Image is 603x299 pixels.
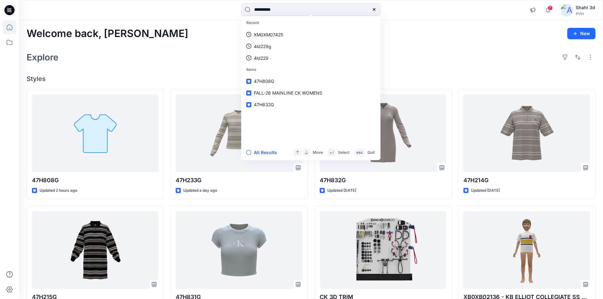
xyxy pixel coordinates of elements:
[254,31,283,38] p: XM0XM07425
[254,102,274,107] span: 47H832G
[254,55,268,61] p: 4ld229
[242,64,379,76] p: Items
[463,211,590,289] a: XB0XB02136 - KB ELLIOT COLLEGIATE SS POLO
[254,43,271,50] p: 4ld229g
[246,149,281,156] button: All Results
[320,94,446,172] a: 47H832G
[27,28,188,40] h2: Welcome back, [PERSON_NAME]
[313,149,323,156] p: Move
[176,211,302,289] a: 47H831G
[242,17,379,29] p: Recent
[338,149,349,156] p: Select
[367,149,375,156] p: Quit
[561,4,573,16] img: avatar
[242,75,379,87] a: 47H808G
[242,99,379,110] a: 47H832G
[576,4,595,11] div: Shahi 3d
[320,211,446,289] a: CK 3D TRIM
[463,94,590,172] a: 47H214G
[242,52,379,64] a: 4ld229
[254,78,274,84] span: 47H808G
[40,187,77,194] p: Updated 2 hours ago
[576,11,595,16] div: PVH
[27,75,595,83] h4: Styles
[183,187,217,194] p: Updated a day ago
[27,52,59,62] h2: Explore
[567,28,595,39] button: New
[32,211,159,289] a: 47H215G
[242,29,379,40] a: XM0XM07425
[463,176,590,185] p: 47H214G
[471,187,500,194] p: Updated [DATE]
[254,90,322,96] span: FALL-26 MAINLINE CK WOMENS
[32,94,159,172] a: 47H808G
[320,176,446,185] p: 47H832G
[356,149,363,156] p: esc
[548,5,553,10] span: 7
[242,40,379,52] a: 4ld229g
[242,87,379,99] a: FALL-26 MAINLINE CK WOMENS
[176,94,302,172] a: 47H233G
[176,176,302,185] p: 47H233G
[32,176,159,185] p: 47H808G
[327,187,356,194] p: Updated [DATE]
